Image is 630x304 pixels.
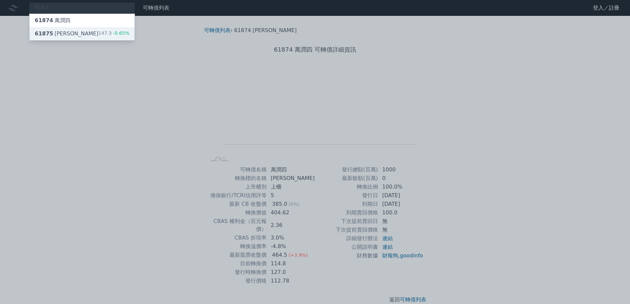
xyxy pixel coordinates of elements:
span: -0.65% [112,30,130,36]
div: [PERSON_NAME] [35,30,99,38]
div: 萬潤四 [35,17,70,24]
span: 61875 [35,30,53,37]
a: 61874萬潤四 [29,14,135,27]
a: 61875[PERSON_NAME] 147.3-0.65% [29,27,135,40]
div: 147.3 [99,30,130,38]
span: 61874 [35,17,53,23]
